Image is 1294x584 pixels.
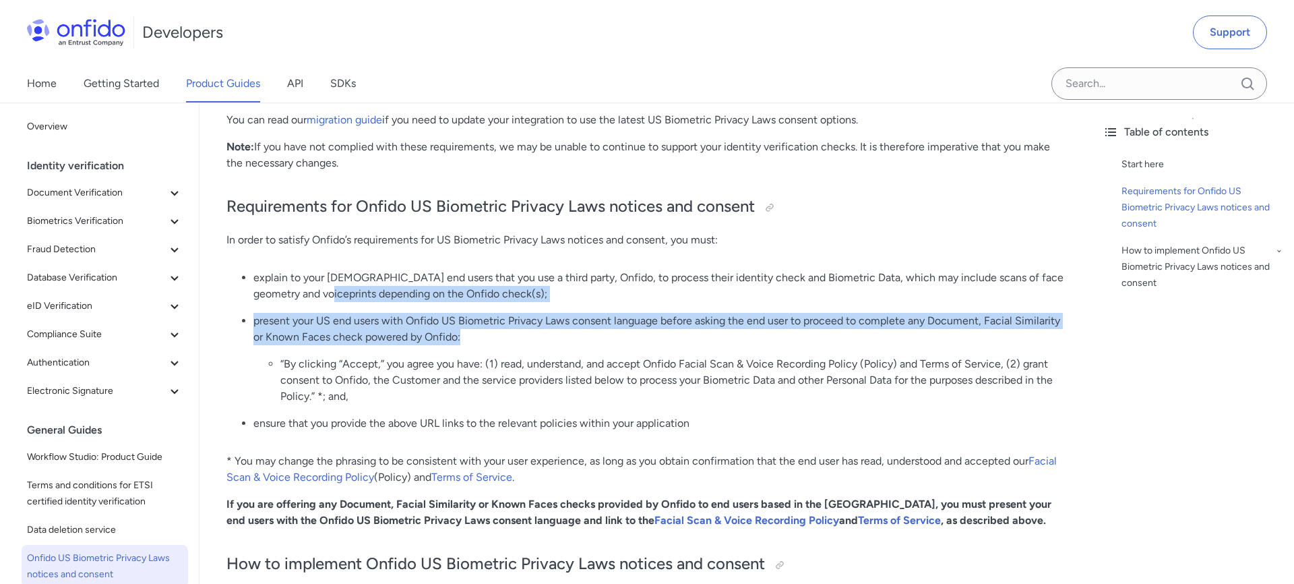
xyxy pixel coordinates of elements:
span: Electronic Signature [27,383,166,399]
span: Workflow Studio: Product Guide [27,449,183,465]
input: Onfido search input field [1051,67,1267,100]
a: SDKs [330,65,356,103]
h2: How to implement Onfido US Biometric Privacy Laws notices and consent [226,553,1065,576]
span: Biometrics Verification [27,213,166,229]
strong: If you are offering any Document, Facial Similarity or Known Faces checks provided by Onfido to e... [226,498,1051,527]
p: explain to your [DEMOGRAPHIC_DATA] end users that you use a third party, Onfido, to process their... [253,270,1065,302]
span: Authentication [27,355,166,371]
h2: Requirements for Onfido US Biometric Privacy Laws notices and consent [226,196,1065,218]
p: * You may change the phrasing to be consistent with your user experience, as long as you obtain c... [226,453,1065,486]
a: Start here [1121,156,1283,173]
a: Data deletion service [22,517,188,544]
a: API [287,65,303,103]
p: In order to satisfy Onfido’s requirements for US Biometric Privacy Laws notices and consent, you ... [226,232,1065,248]
a: Facial Scan & Voice Recording Policy [654,514,839,527]
a: Terms of Service [858,514,941,527]
span: Fraud Detection [27,241,166,258]
p: You can read our if you need to update your integration to use the latest US Biometric Privacy La... [226,112,1065,128]
li: “By clicking “Accept,” you agree you have: (1) read, understand, and accept Onfido Facial Scan & ... [280,356,1065,405]
a: Overview [22,113,188,140]
span: Database Verification [27,270,166,286]
a: migration guide [307,113,382,126]
button: Fraud Detection [22,236,188,263]
a: Workflow Studio: Product Guide [22,444,188,471]
button: Compliance Suite [22,321,188,348]
p: ensure that you provide the above URL links to the relevant policies within your application [253,415,1065,432]
span: eID Verification [27,298,166,314]
strong: Note: [226,140,254,153]
p: If you have not complied with these requirements, we may be unable to continue to support your id... [226,139,1065,171]
div: General Guides [27,417,193,444]
p: present your US end users with Onfido US Biometric Privacy Laws consent language before asking th... [253,313,1065,345]
span: Compliance Suite [27,326,166,343]
a: Facial Scan & Voice Recording Policy [226,455,1057,484]
div: Identity verification [27,152,193,179]
h1: Developers [142,22,223,43]
a: Terms and conditions for ETSI certified identity verification [22,472,188,515]
button: Electronic Signature [22,378,188,405]
button: Authentication [22,349,188,376]
span: Overview [27,119,183,135]
a: Getting Started [84,65,159,103]
span: Data deletion service [27,522,183,538]
a: Requirements for Onfido US Biometric Privacy Laws notices and consent [1121,183,1283,232]
div: Table of contents [1103,124,1283,140]
a: Terms of Service [431,471,512,484]
a: Product Guides [186,65,260,103]
span: Terms and conditions for ETSI certified identity verification [27,477,183,510]
span: Document Verification [27,185,166,201]
a: Home [27,65,57,103]
button: Database Verification [22,264,188,291]
img: Onfido Logo [27,19,125,46]
button: Document Verification [22,179,188,206]
span: Onfido US Biometric Privacy Laws notices and consent [27,550,183,583]
a: How to implement Onfido US Biometric Privacy Laws notices and consent [1121,243,1283,291]
button: eID Verification [22,293,188,320]
a: Support [1193,16,1267,49]
button: Biometrics Verification [22,208,188,235]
